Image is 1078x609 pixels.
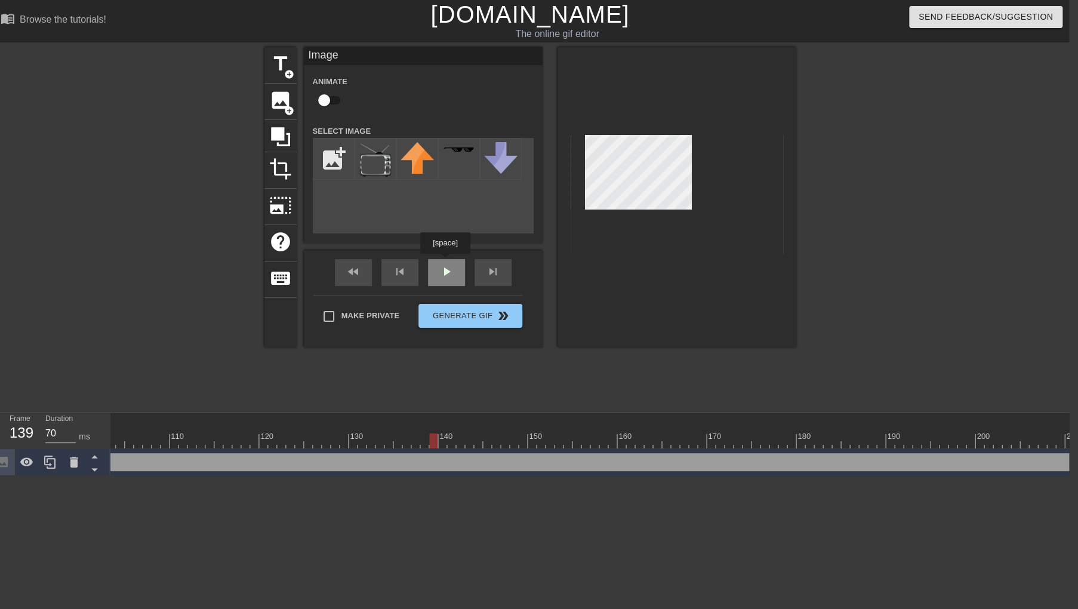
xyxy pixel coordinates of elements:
div: 140 [439,430,454,442]
div: 170 [708,430,723,442]
img: downvote.png [484,142,518,174]
span: title [269,53,292,75]
span: Make Private [341,310,400,322]
span: add_circle [284,106,294,116]
img: zfAyp-tv.png [359,142,392,179]
span: help [269,230,292,253]
div: 120 [260,430,275,442]
label: Animate [313,76,347,88]
span: play_arrow [439,264,454,279]
div: 150 [529,430,544,442]
span: photo_size_select_large [269,194,292,217]
span: menu_book [1,11,15,26]
button: Send Feedback/Suggestion [909,6,1062,28]
div: Frame [1,413,36,448]
div: 110 [171,430,186,442]
div: 190 [887,430,902,442]
span: double_arrow [496,309,510,323]
button: Generate Gif [418,304,522,328]
span: keyboard [269,267,292,290]
span: Send Feedback/Suggestion [919,10,1053,24]
div: 139 [10,422,27,444]
div: 160 [618,430,633,442]
span: image [269,89,292,112]
img: deal-with-it.png [442,146,476,153]
span: fast_rewind [346,264,361,279]
div: 130 [350,430,365,442]
div: 180 [797,430,812,442]
label: Duration [45,416,73,423]
a: [DOMAIN_NAME] [430,1,629,27]
span: crop [269,158,292,180]
div: 200 [977,430,991,442]
div: Image [304,47,543,65]
div: Browse the tutorials! [20,14,106,24]
img: upvote.png [401,142,434,174]
div: The online gif editor [356,27,758,41]
span: add_circle [284,69,294,79]
a: Browse the tutorials! [1,11,106,30]
span: skip_previous [393,264,407,279]
div: ms [79,430,90,443]
label: Select Image [313,125,371,137]
span: skip_next [486,264,500,279]
span: Generate Gif [423,309,517,323]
